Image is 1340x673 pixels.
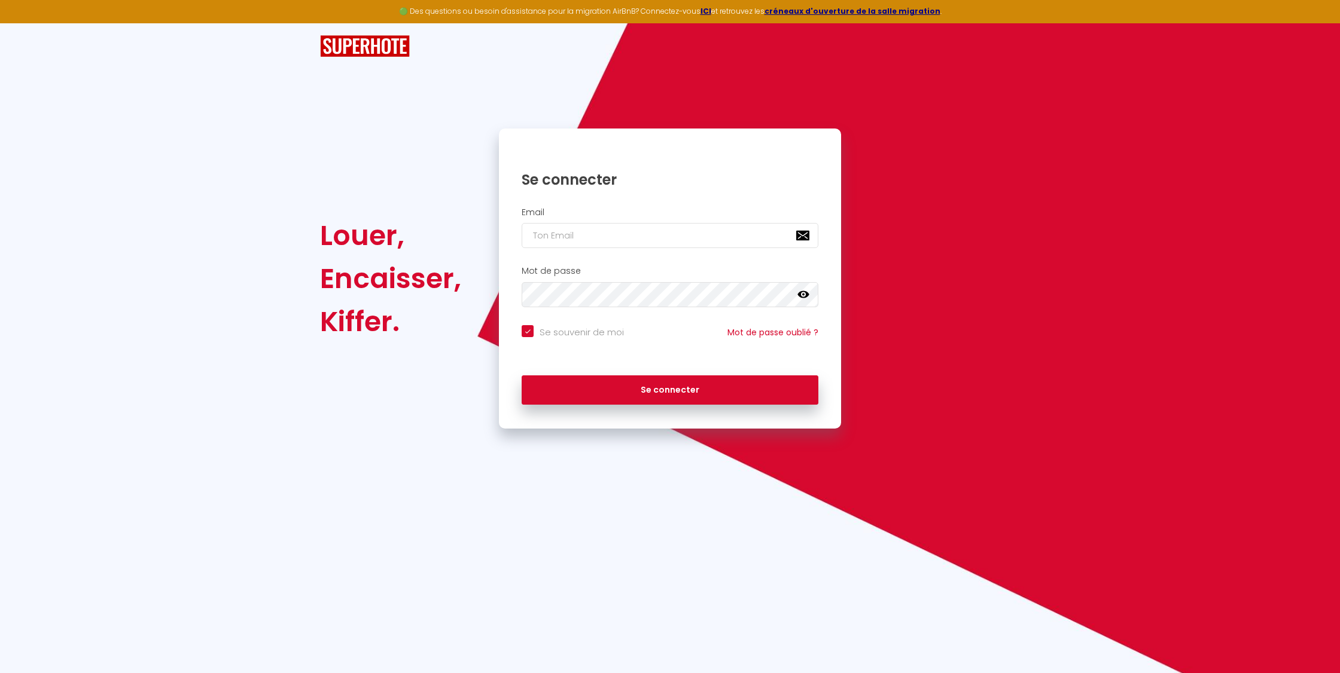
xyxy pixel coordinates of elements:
[320,35,410,57] img: SuperHote logo
[522,207,818,218] h2: Email
[765,6,940,16] a: créneaux d'ouverture de la salle migration
[522,223,818,248] input: Ton Email
[522,375,818,405] button: Se connecter
[320,214,461,257] div: Louer,
[701,6,711,16] a: ICI
[320,300,461,343] div: Kiffer.
[522,266,818,276] h2: Mot de passe
[522,170,818,189] h1: Se connecter
[727,326,818,338] a: Mot de passe oublié ?
[320,257,461,300] div: Encaisser,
